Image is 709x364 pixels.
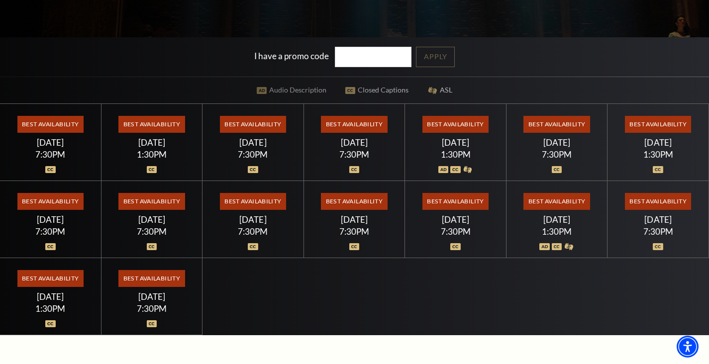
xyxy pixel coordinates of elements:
span: Best Availability [118,193,185,210]
div: [DATE] [113,137,190,148]
div: [DATE] [417,137,494,148]
div: 7:30PM [214,150,292,159]
div: [DATE] [113,214,190,225]
div: [DATE] [214,214,292,225]
div: 7:30PM [113,227,190,236]
div: 1:30PM [12,304,89,313]
span: Best Availability [17,116,84,133]
label: I have a promo code [254,51,329,61]
div: [DATE] [619,214,697,225]
span: Best Availability [523,116,590,133]
div: 1:30PM [518,227,596,236]
div: 1:30PM [113,150,190,159]
span: Best Availability [625,116,691,133]
div: [DATE] [518,137,596,148]
span: Best Availability [422,193,489,210]
div: Accessibility Menu [677,336,699,358]
div: [DATE] [417,214,494,225]
span: Best Availability [321,193,387,210]
span: Best Availability [625,193,691,210]
div: 7:30PM [12,227,89,236]
span: Best Availability [220,116,286,133]
span: Best Availability [220,193,286,210]
span: Best Availability [17,270,84,287]
div: [DATE] [12,291,89,302]
div: [DATE] [214,137,292,148]
span: Best Availability [118,116,185,133]
div: 7:30PM [12,150,89,159]
span: Best Availability [118,270,185,287]
div: 7:30PM [619,227,697,236]
div: 7:30PM [113,304,190,313]
div: [DATE] [315,214,393,225]
div: 1:30PM [619,150,697,159]
div: 7:30PM [315,150,393,159]
span: Best Availability [422,116,489,133]
div: [DATE] [518,214,596,225]
div: [DATE] [619,137,697,148]
div: [DATE] [12,214,89,225]
div: 7:30PM [417,227,494,236]
span: Best Availability [523,193,590,210]
div: 7:30PM [315,227,393,236]
span: Best Availability [321,116,387,133]
div: [DATE] [113,291,190,302]
div: [DATE] [12,137,89,148]
div: [DATE] [315,137,393,148]
div: 7:30PM [214,227,292,236]
div: 1:30PM [417,150,494,159]
span: Best Availability [17,193,84,210]
div: 7:30PM [518,150,596,159]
